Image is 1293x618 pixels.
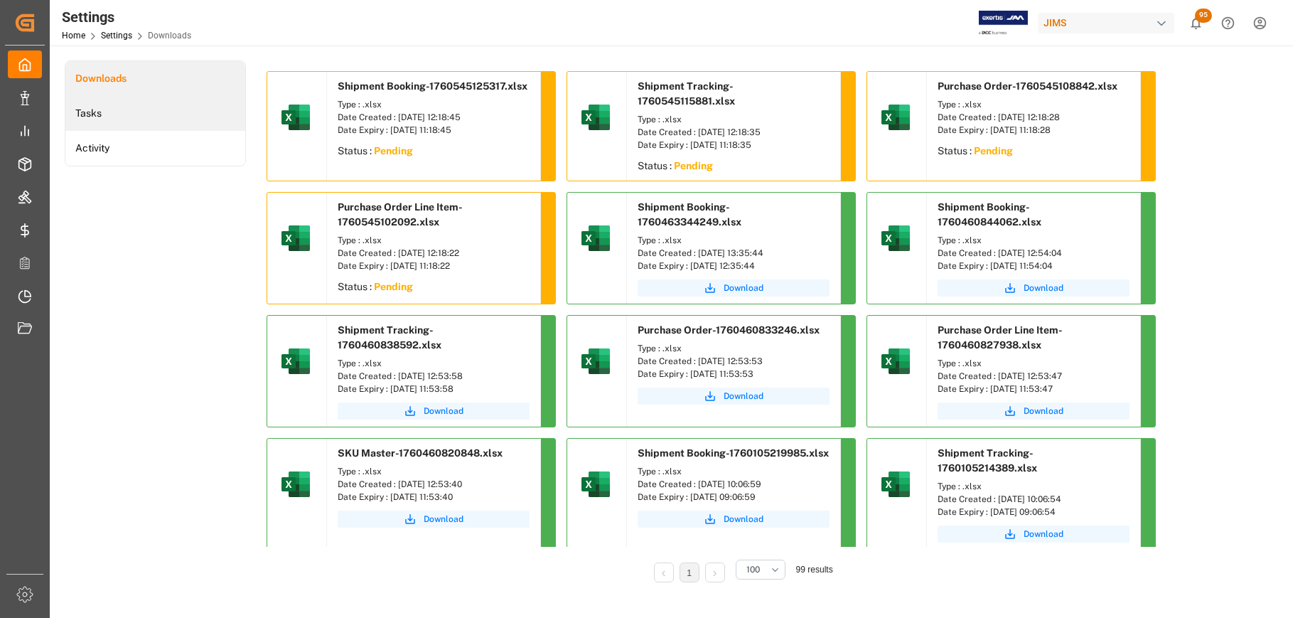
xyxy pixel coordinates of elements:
[579,221,613,255] img: microsoft-excel-2019--v1.png
[638,368,830,380] div: Date Expiry : [DATE] 11:53:53
[938,324,1063,351] span: Purchase Order Line Item-1760460827938.xlsx
[674,160,713,171] sapn: Pending
[705,563,725,582] li: Next Page
[327,140,540,166] div: Status :
[424,405,463,417] span: Download
[736,560,785,580] button: open menu
[1038,13,1174,33] div: JIMS
[638,511,830,528] button: Download
[638,80,735,107] span: Shipment Tracking-1760545115881.xlsx
[101,31,132,41] a: Settings
[338,447,503,459] span: SKU Master-1760460820848.xlsx
[638,247,830,260] div: Date Created : [DATE] 13:35:44
[746,563,760,576] span: 100
[938,260,1130,272] div: Date Expiry : [DATE] 11:54:04
[338,260,530,272] div: Date Expiry : [DATE] 11:18:22
[938,111,1130,124] div: Date Created : [DATE] 12:18:28
[938,80,1117,92] span: Purchase Order-1760545108842.xlsx
[327,276,540,302] div: Status :
[638,234,830,247] div: Type : .xlsx
[938,124,1130,137] div: Date Expiry : [DATE] 11:18:28
[65,61,245,96] a: Downloads
[724,390,763,403] span: Download
[338,324,441,351] span: Shipment Tracking-1760460838592.xlsx
[638,260,830,272] div: Date Expiry : [DATE] 12:35:44
[638,201,741,228] span: Shipment Booking-1760463344249.xlsx
[1024,528,1063,540] span: Download
[654,563,674,582] li: Previous Page
[62,31,85,41] a: Home
[579,344,613,378] img: microsoft-excel-2019--v1.png
[338,403,530,420] button: Download
[938,201,1041,228] span: Shipment Booking-1760460844062.xlsx
[1195,9,1212,23] span: 95
[938,357,1130,370] div: Type : .xlsx
[938,98,1130,111] div: Type : .xlsx
[938,403,1130,420] button: Download
[579,467,613,501] img: microsoft-excel-2019--v1.png
[1212,7,1244,39] button: Help Center
[338,80,527,92] span: Shipment Booking-1760545125317.xlsx
[638,491,830,504] div: Date Expiry : [DATE] 09:06:59
[879,221,913,255] img: microsoft-excel-2019--v1.png
[938,506,1130,518] div: Date Expiry : [DATE] 09:06:54
[938,370,1130,383] div: Date Created : [DATE] 12:53:47
[687,568,692,578] a: 1
[374,145,413,156] sapn: Pending
[338,201,463,228] span: Purchase Order Line Item-1760545102092.xlsx
[638,465,830,478] div: Type : .xlsx
[338,247,530,260] div: Date Created : [DATE] 12:18:22
[724,282,763,294] span: Download
[338,491,530,504] div: Date Expiry : [DATE] 11:53:40
[927,140,1140,166] div: Status :
[938,526,1130,543] button: Download
[1038,9,1180,36] button: JIMS
[938,447,1037,474] span: Shipment Tracking-1760105214389.xlsx
[338,478,530,491] div: Date Created : [DATE] 12:53:40
[638,447,829,459] span: Shipment Booking-1760105219985.xlsx
[638,355,830,368] div: Date Created : [DATE] 12:53:53
[338,124,530,137] div: Date Expiry : [DATE] 11:18:45
[1024,405,1063,417] span: Download
[638,113,830,126] div: Type : .xlsx
[338,370,530,383] div: Date Created : [DATE] 12:53:58
[338,111,530,124] div: Date Created : [DATE] 12:18:45
[65,96,245,131] a: Tasks
[1024,282,1063,294] span: Download
[338,465,530,478] div: Type : .xlsx
[879,100,913,134] img: microsoft-excel-2019--v1.png
[638,279,830,297] button: Download
[938,480,1130,493] div: Type : .xlsx
[638,388,830,405] button: Download
[1180,7,1212,39] button: show 95 new notifications
[974,145,1013,156] sapn: Pending
[579,100,613,134] img: microsoft-excel-2019--v1.png
[724,513,763,526] span: Download
[338,511,530,528] a: Download
[338,234,530,247] div: Type : .xlsx
[424,513,463,526] span: Download
[879,344,913,378] img: microsoft-excel-2019--v1.png
[938,279,1130,297] button: Download
[938,493,1130,506] div: Date Created : [DATE] 10:06:54
[338,98,530,111] div: Type : .xlsx
[374,281,413,292] sapn: Pending
[279,467,313,501] img: microsoft-excel-2019--v1.png
[879,467,913,501] img: microsoft-excel-2019--v1.png
[938,247,1130,260] div: Date Created : [DATE] 12:54:04
[638,139,830,151] div: Date Expiry : [DATE] 11:18:35
[65,131,245,166] a: Activity
[62,6,191,28] div: Settings
[979,11,1028,36] img: Exertis%20JAM%20-%20Email%20Logo.jpg_1722504956.jpg
[279,221,313,255] img: microsoft-excel-2019--v1.png
[627,155,840,181] div: Status :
